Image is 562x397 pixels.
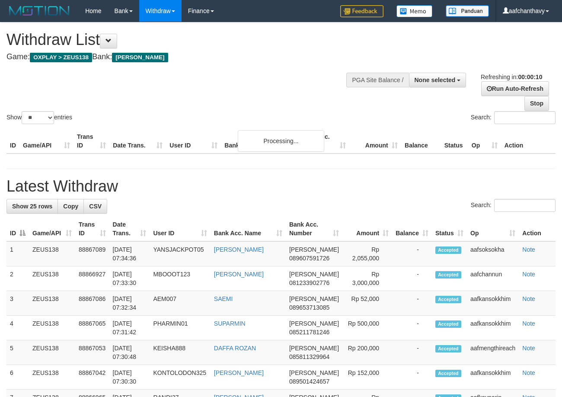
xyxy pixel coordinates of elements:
[392,217,432,241] th: Balance: activate to sort column ascending
[518,74,542,80] strong: 00:00:10
[238,130,324,152] div: Processing...
[501,129,556,154] th: Action
[494,111,556,124] input: Search:
[112,53,168,62] span: [PERSON_NAME]
[468,129,501,154] th: Op
[6,291,29,316] td: 3
[29,266,75,291] td: ZEUS138
[467,340,519,365] td: aafmengthireach
[392,316,432,340] td: -
[221,129,297,154] th: Bank Acc. Name
[522,246,535,253] a: Note
[29,241,75,266] td: ZEUS138
[522,369,535,376] a: Note
[289,279,329,286] span: Copy 081233902776 to clipboard
[342,241,392,266] td: Rp 2,055,000
[446,5,489,17] img: panduan.png
[392,340,432,365] td: -
[467,316,519,340] td: aafkansokkhim
[289,304,329,311] span: Copy 089653713085 to clipboard
[6,241,29,266] td: 1
[6,178,556,195] h1: Latest Withdraw
[150,340,210,365] td: KEISHA888
[29,365,75,390] td: ZEUS138
[6,199,58,214] a: Show 25 rows
[75,365,109,390] td: 88867042
[435,247,461,254] span: Accepted
[289,271,339,278] span: [PERSON_NAME]
[6,111,72,124] label: Show entries
[6,4,72,17] img: MOTION_logo.png
[22,111,54,124] select: Showentries
[150,217,210,241] th: User ID: activate to sort column ascending
[522,345,535,352] a: Note
[467,266,519,291] td: aafchannun
[150,241,210,266] td: YANSJACKPOT05
[342,316,392,340] td: Rp 500,000
[83,199,107,214] a: CSV
[109,241,150,266] td: [DATE] 07:34:36
[109,340,150,365] td: [DATE] 07:30:48
[289,246,339,253] span: [PERSON_NAME]
[289,345,339,352] span: [PERSON_NAME]
[214,369,264,376] a: [PERSON_NAME]
[109,365,150,390] td: [DATE] 07:30:30
[435,296,461,303] span: Accepted
[166,129,221,154] th: User ID
[342,291,392,316] td: Rp 52,000
[6,266,29,291] td: 2
[415,77,456,83] span: None selected
[392,266,432,291] td: -
[109,316,150,340] td: [DATE] 07:31:42
[109,129,166,154] th: Date Trans.
[289,369,339,376] span: [PERSON_NAME]
[289,320,339,327] span: [PERSON_NAME]
[289,329,329,336] span: Copy 085211781246 to clipboard
[109,266,150,291] td: [DATE] 07:33:30
[214,345,256,352] a: DAFFA ROZAN
[524,96,549,111] a: Stop
[73,129,109,154] th: Trans ID
[75,316,109,340] td: 88867065
[435,370,461,377] span: Accepted
[392,241,432,266] td: -
[349,129,401,154] th: Amount
[214,246,264,253] a: [PERSON_NAME]
[6,340,29,365] td: 5
[89,203,102,210] span: CSV
[522,271,535,278] a: Note
[396,5,433,17] img: Button%20Memo.svg
[346,73,409,87] div: PGA Site Balance /
[519,217,556,241] th: Action
[109,217,150,241] th: Date Trans.: activate to sort column ascending
[289,255,329,262] span: Copy 089607591726 to clipboard
[342,217,392,241] th: Amount: activate to sort column ascending
[6,129,19,154] th: ID
[289,353,329,360] span: Copy 085811329964 to clipboard
[6,365,29,390] td: 6
[392,291,432,316] td: -
[467,365,519,390] td: aafkansokkhim
[150,316,210,340] td: PHARMIN01
[289,295,339,302] span: [PERSON_NAME]
[409,73,466,87] button: None selected
[109,291,150,316] td: [DATE] 07:32:34
[467,241,519,266] td: aafsoksokha
[432,217,467,241] th: Status: activate to sort column ascending
[471,111,556,124] label: Search:
[6,217,29,241] th: ID: activate to sort column descending
[392,365,432,390] td: -
[214,320,246,327] a: SUPARMIN
[481,74,542,80] span: Refreshing in:
[150,365,210,390] td: KONTOLODON325
[297,129,349,154] th: Bank Acc. Number
[471,199,556,212] label: Search:
[342,340,392,365] td: Rp 200,000
[75,266,109,291] td: 88866927
[494,199,556,212] input: Search:
[211,217,286,241] th: Bank Acc. Name: activate to sort column ascending
[63,203,78,210] span: Copy
[29,316,75,340] td: ZEUS138
[340,5,383,17] img: Feedback.jpg
[29,340,75,365] td: ZEUS138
